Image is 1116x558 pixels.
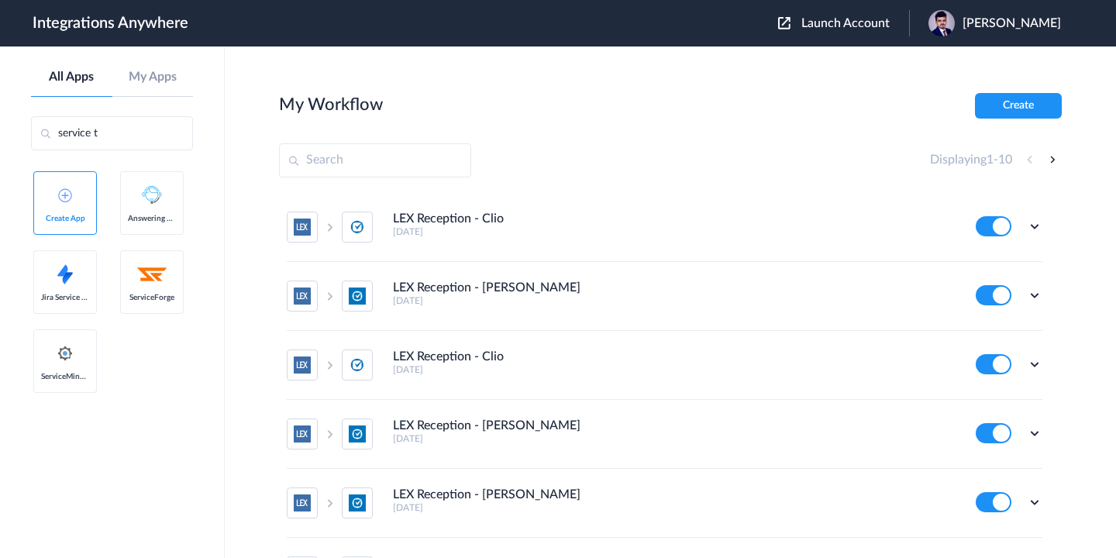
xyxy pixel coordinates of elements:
img: launch-acct-icon.svg [778,17,790,29]
h5: [DATE] [393,295,955,306]
h2: My Workflow [279,95,383,115]
span: Launch Account [801,17,890,29]
h4: Displaying - [930,153,1012,167]
img: add-icon.svg [58,188,72,202]
span: Answering Service [128,214,176,223]
input: Search by name [31,116,193,150]
img: JiraServiceDesk.png [50,259,81,290]
span: 1 [987,153,994,166]
span: [PERSON_NAME] [963,16,1061,31]
span: ServiceMinder [41,372,89,381]
img: Answering_service.png [136,180,167,211]
h1: Integrations Anywhere [33,14,188,33]
h4: LEX Reception - Clio [393,350,504,364]
img: 6cb3bdef-2cb1-4bb6-a8e6-7bc585f3ab5e.jpeg [928,10,955,36]
h4: LEX Reception - [PERSON_NAME] [393,487,580,502]
h5: [DATE] [393,226,955,237]
h5: [DATE] [393,502,955,513]
button: Create [975,93,1062,119]
h4: LEX Reception - [PERSON_NAME] [393,418,580,433]
span: Create App [41,214,89,223]
input: Search [279,143,471,177]
h4: LEX Reception - Clio [393,212,504,226]
button: Launch Account [778,16,909,31]
a: My Apps [112,70,194,84]
h4: LEX Reception - [PERSON_NAME] [393,281,580,295]
span: 10 [998,153,1012,166]
span: ServiceForge [128,293,176,302]
span: Jira Service Desk [41,293,89,302]
h5: [DATE] [393,364,955,375]
img: serviceforge-icon.png [136,259,167,290]
img: serviceminder-logo.svg [56,344,74,363]
a: All Apps [31,70,112,84]
h5: [DATE] [393,433,955,444]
